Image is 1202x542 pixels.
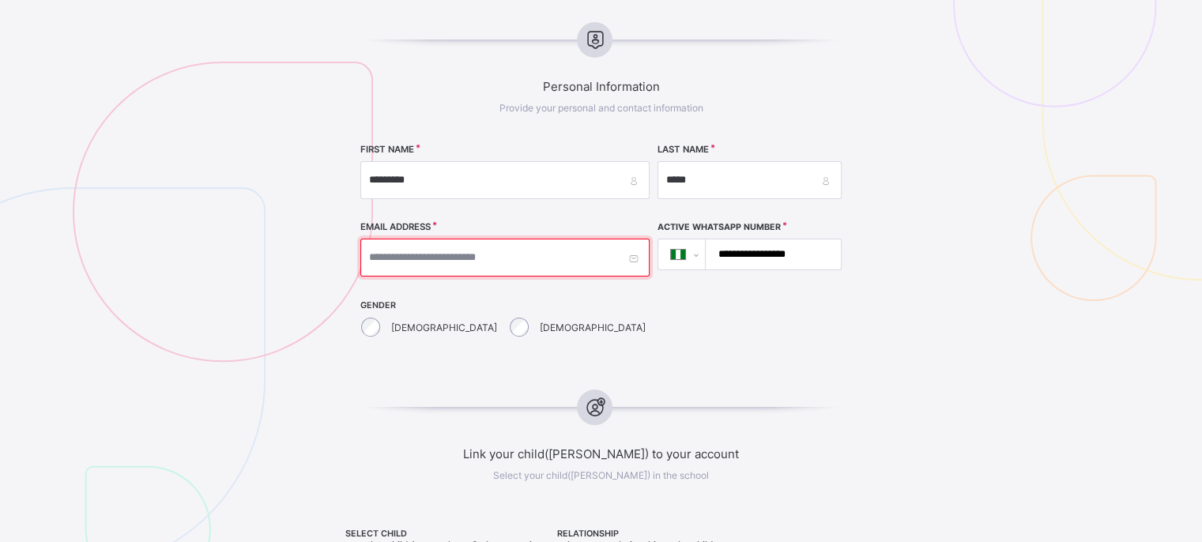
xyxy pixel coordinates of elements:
span: Provide your personal and contact information [499,102,703,114]
span: RELATIONSHIP [556,529,759,539]
span: Link your child([PERSON_NAME]) to your account [300,446,902,461]
span: GENDER [360,300,650,311]
span: Personal Information [300,79,902,94]
label: LAST NAME [658,144,709,155]
label: [DEMOGRAPHIC_DATA] [391,322,497,333]
label: EMAIL ADDRESS [360,221,431,232]
label: FIRST NAME [360,144,414,155]
span: SELECT CHILD [345,529,548,539]
label: [DEMOGRAPHIC_DATA] [540,322,646,333]
span: Select your child([PERSON_NAME]) in the school [493,469,709,481]
label: Active WhatsApp Number [658,222,781,232]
